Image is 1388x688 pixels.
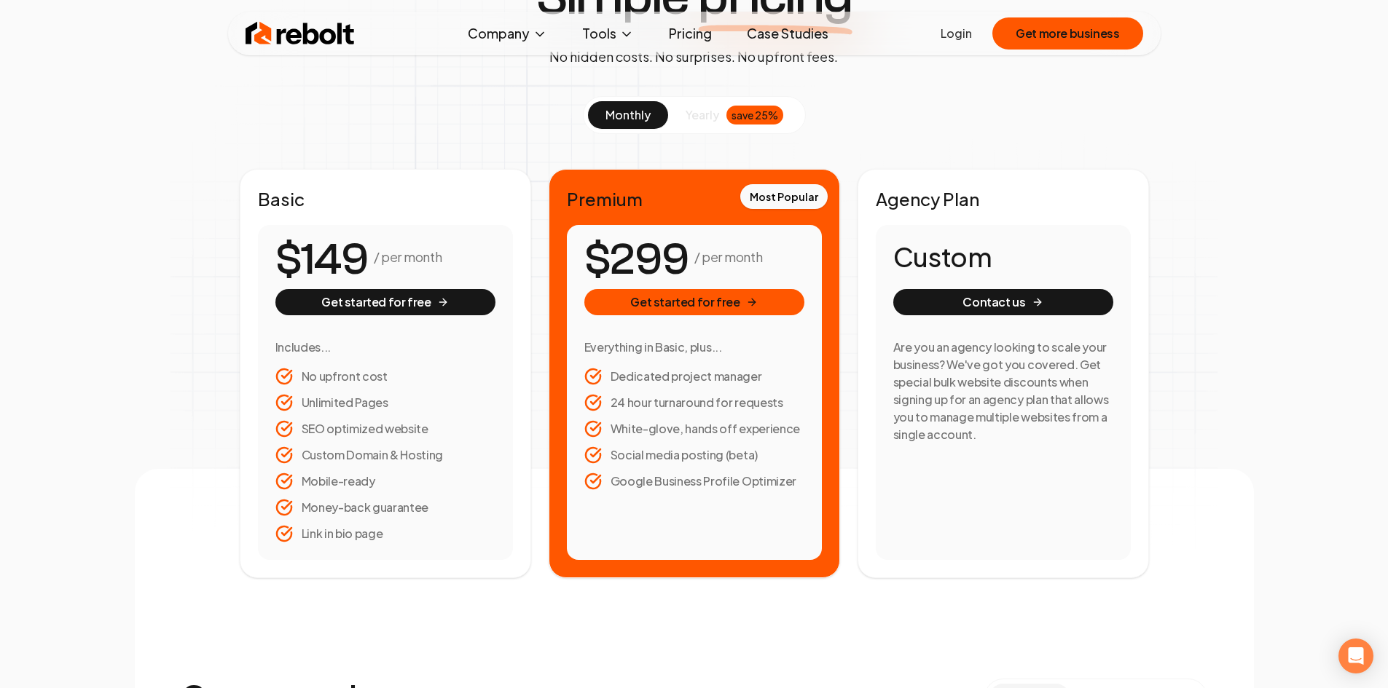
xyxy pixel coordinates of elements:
[275,339,495,356] h3: Includes...
[686,106,719,124] span: yearly
[275,289,495,315] button: Get started for free
[275,227,368,293] number-flow-react: $149
[893,242,1113,272] h1: Custom
[992,17,1142,50] button: Get more business
[571,19,646,48] button: Tools
[549,47,838,67] p: No hidden costs. No surprises. No upfront fees.
[275,446,495,464] li: Custom Domain & Hosting
[584,472,804,490] li: Google Business Profile Optimizer
[941,25,972,42] a: Login
[275,525,495,542] li: Link in bio page
[275,394,495,411] li: Unlimited Pages
[584,227,689,293] number-flow-react: $299
[567,187,822,210] h2: Premium
[584,420,804,438] li: White-glove, hands off experience
[584,289,804,315] button: Get started for free
[275,420,495,438] li: SEO optimized website
[584,368,804,385] li: Dedicated project manager
[588,101,668,129] button: monthly
[893,339,1113,443] h3: Are you an agency looking to scale your business? We've got you covered. Get special bulk website...
[726,106,783,124] div: save 25%
[246,19,355,48] img: Rebolt Logo
[456,19,559,48] button: Company
[668,101,801,129] button: yearlysave 25%
[584,446,804,464] li: Social media posting (beta)
[275,499,495,516] li: Money-back guarantee
[275,472,495,490] li: Mobile-ready
[657,19,724,48] a: Pricing
[584,394,804,411] li: 24 hour turnaround for requests
[694,247,762,267] p: / per month
[374,247,442,267] p: / per month
[275,368,495,385] li: No upfront cost
[258,187,513,210] h2: Basic
[584,339,804,356] h3: Everything in Basic, plus...
[605,107,651,122] span: monthly
[893,289,1113,315] button: Contact us
[876,187,1131,210] h2: Agency Plan
[1338,638,1373,673] div: Open Intercom Messenger
[740,184,828,209] div: Most Popular
[735,19,840,48] a: Case Studies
